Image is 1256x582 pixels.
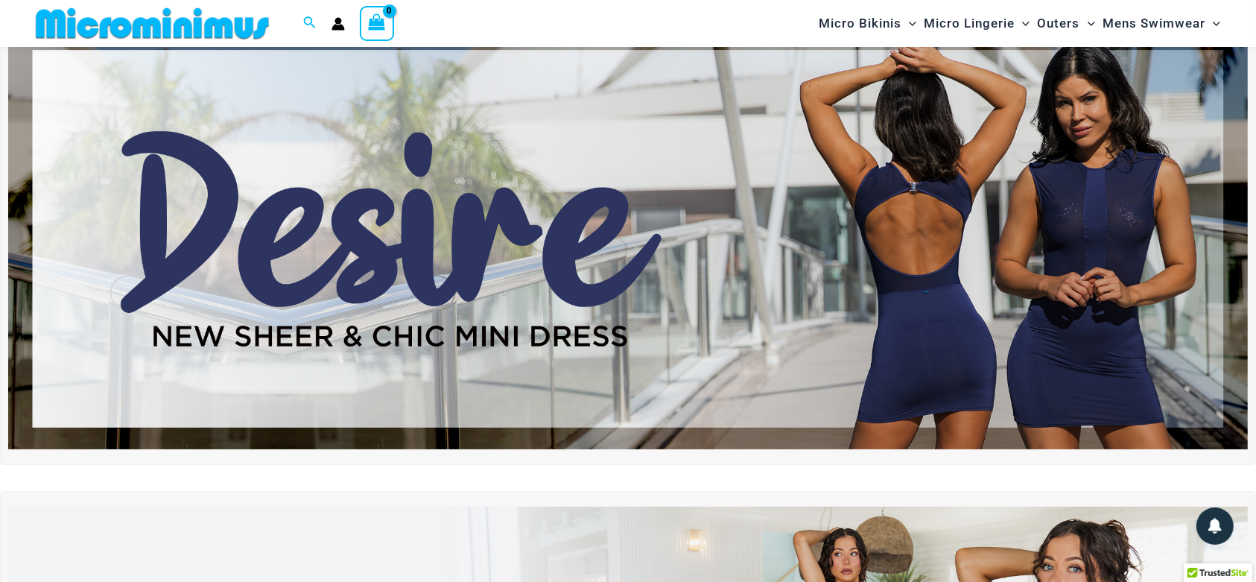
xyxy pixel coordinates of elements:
a: Search icon link [303,14,317,33]
span: Menu Toggle [1080,4,1095,42]
nav: Site Navigation [813,2,1226,45]
a: Mens SwimwearMenu ToggleMenu Toggle [1099,4,1224,42]
a: View Shopping Cart, empty [360,6,394,40]
span: Micro Bikinis [819,4,901,42]
a: OutersMenu ToggleMenu Toggle [1034,4,1099,42]
img: MM SHOP LOGO FLAT [30,7,275,40]
span: Micro Lingerie [924,4,1015,42]
span: Menu Toggle [1205,4,1220,42]
span: Mens Swimwear [1103,4,1205,42]
a: Micro BikinisMenu ToggleMenu Toggle [815,4,920,42]
a: Account icon link [332,17,345,31]
span: Menu Toggle [901,4,916,42]
img: Desire me Navy Dress [8,28,1248,450]
span: Outers [1038,4,1080,42]
span: Menu Toggle [1015,4,1030,42]
a: Micro LingerieMenu ToggleMenu Toggle [920,4,1033,42]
